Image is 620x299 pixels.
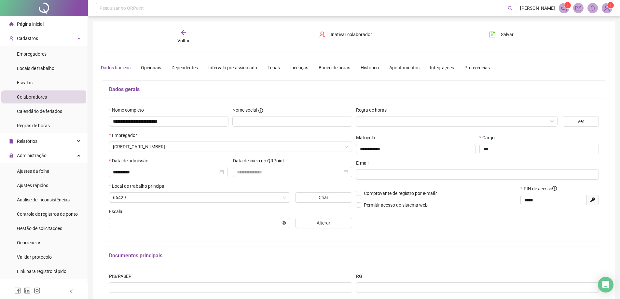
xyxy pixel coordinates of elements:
span: mail [575,5,581,11]
span: facebook [14,287,21,294]
span: search [508,6,513,11]
h5: Documentos principais [109,252,599,260]
span: [PERSON_NAME] [520,5,555,12]
span: 66429 [113,193,286,202]
span: Permitir acesso ao sistema web [364,202,428,208]
span: Administração [17,153,47,158]
label: Escala [109,208,127,215]
label: Local de trabalho principal [109,183,170,190]
span: Nome social [232,106,257,114]
span: 1 [567,3,569,7]
img: 91023 [602,3,612,13]
span: Regras de horas [17,123,50,128]
span: Ajustes rápidos [17,183,48,188]
div: Banco de horas [319,64,350,71]
span: lock [9,153,14,158]
span: Voltar [177,38,190,43]
span: Gestão de solicitações [17,226,62,231]
span: arrow-left [180,29,187,36]
div: Opcionais [141,64,161,71]
span: info-circle [258,108,263,113]
h5: Dados gerais [109,86,599,93]
div: Dados básicos [101,64,131,71]
span: 3579632717675420 [113,142,348,152]
span: Ocorrências [17,240,41,245]
div: Preferências [464,64,490,71]
div: Dependentes [172,64,198,71]
label: Empregador [109,132,141,139]
span: notification [561,5,567,11]
span: Inativar colaborador [331,31,372,38]
span: Criar [319,194,328,201]
label: E-mail [356,159,373,167]
span: eye [282,221,286,225]
span: Calendário de feriados [17,109,62,114]
span: Salvar [501,31,514,38]
span: file [9,139,14,143]
span: bell [590,5,596,11]
div: Integrações [430,64,454,71]
label: Nome completo [109,106,148,114]
span: Comprovante de registro por e-mail? [364,191,437,196]
span: Relatórios [17,139,37,144]
span: home [9,22,14,26]
span: user-add [9,36,14,41]
span: Análise de inconsistências [17,197,70,202]
button: Salvar [484,29,518,40]
span: Colaboradores [17,94,47,100]
button: Inativar colaborador [314,29,377,40]
button: Alterar [295,218,352,228]
span: Controle de registros de ponto [17,211,78,217]
label: Data de início no QRPoint [233,157,288,164]
sup: Atualize o seu contato no menu Meus Dados [607,2,614,8]
div: Open Intercom Messenger [598,277,613,292]
span: Alterar [317,219,330,226]
span: save [489,31,496,38]
span: Empregadores [17,51,47,57]
span: PIN de acesso [524,185,557,192]
span: Cadastros [17,36,38,41]
span: Validar protocolo [17,254,52,260]
span: user-delete [319,31,325,38]
span: Escalas [17,80,33,85]
label: Regra de horas [356,106,391,114]
span: Ajustes da folha [17,169,49,174]
label: RG [356,273,366,280]
label: PIS/PASEP [109,273,136,280]
div: Licenças [290,64,308,71]
div: Férias [268,64,280,71]
span: Locais de trabalho [17,66,54,71]
span: Ver [577,118,584,125]
span: Página inicial [17,21,44,27]
button: Criar [295,192,352,203]
div: Intervalo pré-assinalado [208,64,257,71]
label: Cargo [479,134,499,141]
span: left [69,289,74,293]
span: 1 [610,3,612,7]
div: Histórico [361,64,379,71]
button: Ver [563,116,599,127]
span: linkedin [24,287,31,294]
sup: 1 [564,2,571,8]
span: info-circle [552,186,557,191]
div: Apontamentos [389,64,420,71]
label: Data de admissão [109,157,153,164]
span: instagram [34,287,40,294]
label: Matrícula [356,134,379,141]
span: Link para registro rápido [17,269,66,274]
